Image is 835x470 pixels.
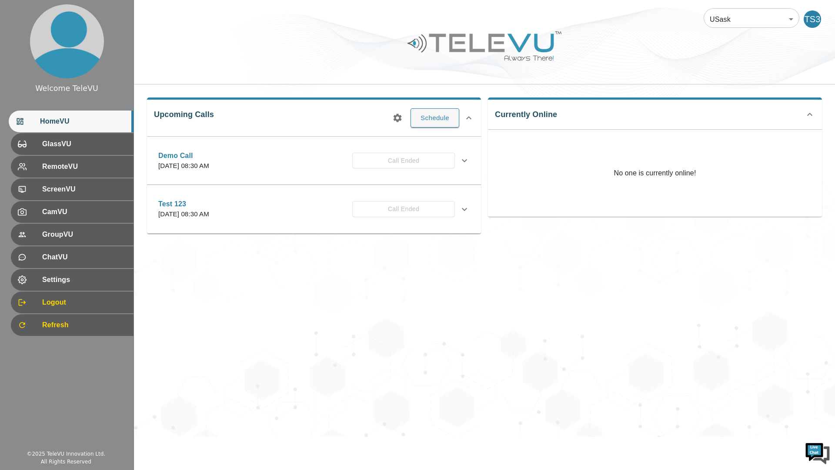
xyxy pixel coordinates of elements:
[42,320,127,330] span: Refresh
[11,178,134,200] div: ScreenVU
[42,184,127,195] span: ScreenVU
[804,10,821,28] div: TS3
[11,201,134,223] div: CamVU
[11,156,134,178] div: RemoteVU
[35,83,98,94] div: Welcome TeleVU
[158,161,209,171] p: [DATE] 08:30 AM
[42,297,127,308] span: Logout
[158,151,209,161] p: Demo Call
[158,209,209,219] p: [DATE] 08:30 AM
[41,458,91,466] div: All Rights Reserved
[9,111,134,132] div: HomeVU
[411,108,459,128] button: Schedule
[11,246,134,268] div: ChatVU
[40,116,127,127] span: HomeVU
[30,4,104,78] img: profile.png
[42,275,127,285] span: Settings
[42,207,127,217] span: CamVU
[406,28,563,64] img: Logo
[704,7,799,31] div: USask
[42,229,127,240] span: GroupVU
[614,130,696,217] p: No one is currently online!
[42,161,127,172] span: RemoteVU
[11,133,134,155] div: GlassVU
[158,199,209,209] p: Test 123
[11,292,134,313] div: Logout
[42,139,127,149] span: GlassVU
[151,145,477,176] div: Demo Call[DATE] 08:30 AMCall Ended
[11,314,134,336] div: Refresh
[805,440,831,466] img: Chat Widget
[11,224,134,245] div: GroupVU
[11,269,134,291] div: Settings
[151,194,477,225] div: Test 123[DATE] 08:30 AMCall Ended
[42,252,127,262] span: ChatVU
[27,450,105,458] div: © 2025 TeleVU Innovation Ltd.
